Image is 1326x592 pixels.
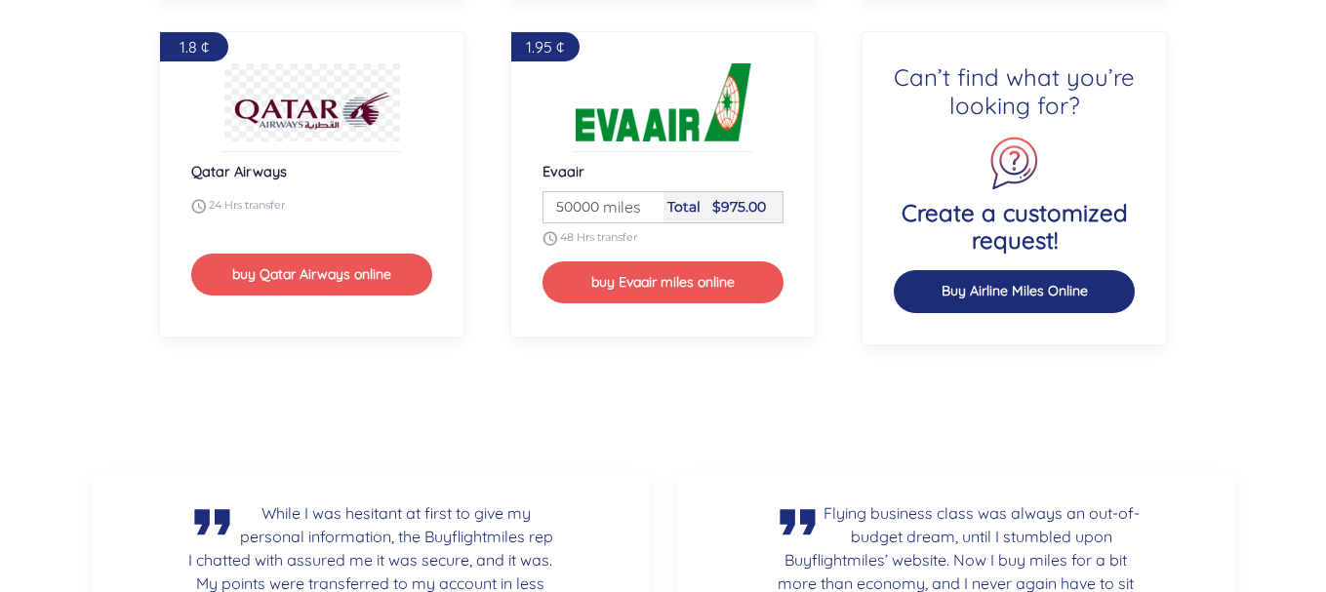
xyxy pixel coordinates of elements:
[224,63,400,141] img: Buy Qatar Airways Airline miles online
[542,162,584,180] span: Evaair
[186,501,238,543] img: Quote
[986,136,1042,191] img: question icon
[894,63,1136,120] h4: Can’t find what you’re looking for?
[772,501,824,543] img: Quote
[191,263,433,283] a: buy Qatar Airways online
[191,254,433,296] button: buy Qatar Airways online
[667,198,701,216] span: Total
[576,63,751,141] img: Buy Evaair Airline miles online
[191,199,206,214] img: schedule.png
[526,37,564,57] span: 1.95 ¢
[560,230,637,244] span: 48 Hrs transfer
[894,199,1136,256] h4: Create a customized request!
[542,261,784,303] button: buy Evaair miles online
[894,270,1136,312] button: Buy Airline Miles Online
[180,37,209,57] span: 1.8 ¢
[542,231,557,246] img: schedule.png
[593,195,641,218] span: miles
[712,198,766,216] span: $975.00
[191,162,287,180] span: Qatar Airways
[209,198,285,212] span: 24 Hrs transfer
